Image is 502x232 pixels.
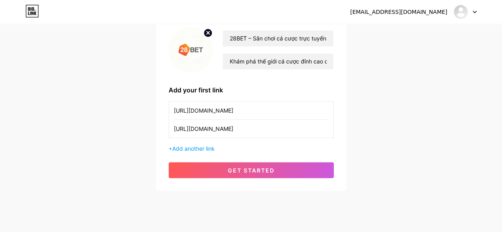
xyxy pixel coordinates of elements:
[223,31,333,46] input: Your name
[228,167,275,174] span: get started
[174,120,329,138] input: URL (https://instagram.com/yourname)
[453,4,468,19] img: 28betuscom
[169,144,334,153] div: +
[169,27,213,73] img: profile pic
[174,102,329,119] input: Link name (My Instagram)
[169,162,334,178] button: get started
[172,145,215,152] span: Add another link
[350,8,447,16] div: [EMAIL_ADDRESS][DOMAIN_NAME]
[169,85,334,95] div: Add your first link
[223,54,333,69] input: bio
